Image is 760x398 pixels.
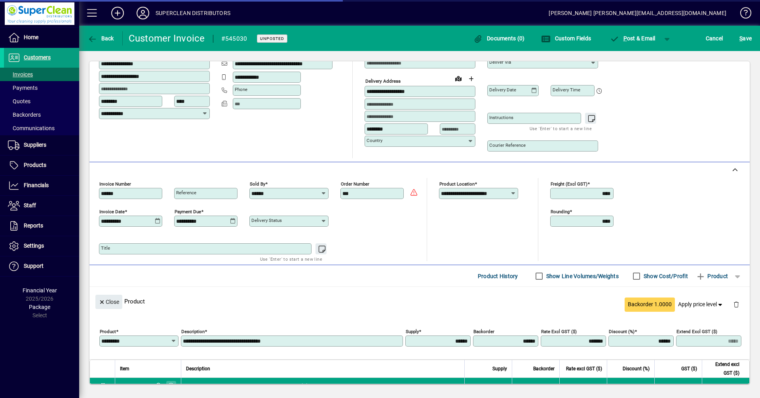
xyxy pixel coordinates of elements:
[4,108,79,121] a: Backorders
[186,364,210,373] span: Description
[681,364,697,373] span: GST ($)
[8,112,41,118] span: Backorders
[478,270,518,282] span: Product History
[553,87,580,93] mat-label: Delivery time
[551,209,570,214] mat-label: Rounding
[99,209,125,214] mat-label: Invoice date
[4,68,79,81] a: Invoices
[89,287,750,316] div: Product
[489,115,513,120] mat-label: Instructions
[541,329,577,334] mat-label: Rate excl GST ($)
[473,35,525,42] span: Documents (0)
[566,364,602,373] span: Rate excl GST ($)
[120,364,129,373] span: Item
[545,272,619,280] label: Show Line Volumes/Weights
[24,182,49,188] span: Financials
[628,300,672,309] span: Backorder 1.0000
[564,382,602,390] div: 86.8500
[489,59,511,65] mat-label: Deliver via
[4,216,79,236] a: Reports
[473,329,494,334] mat-label: Backorder
[696,270,728,282] span: Product
[235,87,247,92] mat-label: Phone
[130,6,156,20] button: Profile
[439,181,475,187] mat-label: Product location
[537,382,555,390] span: 1.0000
[99,296,119,309] span: Close
[153,381,162,390] span: Superclean Distributors
[739,35,743,42] span: S
[341,181,369,187] mat-label: Order number
[707,360,739,377] span: Extend excl GST ($)
[465,72,477,85] button: Choose address
[24,54,51,61] span: Customers
[24,263,44,269] span: Support
[471,31,527,45] button: Documents (0)
[475,269,521,283] button: Product History
[530,124,592,133] mat-hint: Use 'Enter' to start a new line
[539,31,593,45] button: Custom Fields
[549,7,726,19] div: [PERSON_NAME] [PERSON_NAME][EMAIL_ADDRESS][DOMAIN_NAME]
[176,190,196,195] mat-label: Reference
[489,382,507,390] span: 1.0000
[678,300,724,309] span: Apply price level
[642,272,688,280] label: Show Cost/Profit
[93,298,124,305] app-page-header-button: Close
[260,36,284,41] span: Unposted
[489,142,526,148] mat-label: Courier Reference
[129,32,205,45] div: Customer Invoice
[533,364,555,373] span: Backorder
[4,28,79,47] a: Home
[99,181,131,187] mat-label: Invoice number
[175,209,201,214] mat-label: Payment due
[4,95,79,108] a: Quotes
[623,364,650,373] span: Discount (%)
[221,32,247,45] div: #545030
[489,87,516,93] mat-label: Delivery date
[4,155,79,175] a: Products
[706,32,723,45] span: Cancel
[702,378,749,394] td: 86.85
[105,6,130,20] button: Add
[737,31,754,45] button: Save
[100,329,116,334] mat-label: Product
[676,329,717,334] mat-label: Extend excl GST ($)
[260,254,322,263] mat-hint: Use 'Enter' to start a new line
[492,364,507,373] span: Supply
[406,329,419,334] mat-label: Supply
[8,71,33,78] span: Invoices
[4,135,79,155] a: Suppliers
[675,298,727,312] button: Apply price level
[186,382,308,390] span: I MOP XL PRIMOTHANE SQUEEGEE RUBBER (F)
[24,34,38,40] span: Home
[4,121,79,135] a: Communications
[120,382,146,390] div: 72.0099.3
[609,329,635,334] mat-label: Discount (%)
[24,162,46,168] span: Products
[101,245,110,251] mat-label: Title
[8,98,30,104] span: Quotes
[367,138,382,143] mat-label: Country
[24,243,44,249] span: Settings
[610,35,655,42] span: ost & Email
[156,7,230,19] div: SUPERCLEAN DISTRIBUTORS
[8,85,38,91] span: Payments
[250,181,265,187] mat-label: Sold by
[625,298,675,312] button: Backorder 1.0000
[181,329,205,334] mat-label: Description
[4,236,79,256] a: Settings
[607,378,654,394] td: 0.0000
[727,295,746,314] button: Delete
[551,181,587,187] mat-label: Freight (excl GST)
[692,269,732,283] button: Product
[654,378,702,394] td: 13.03
[727,301,746,308] app-page-header-button: Delete
[739,32,752,45] span: ave
[734,2,750,27] a: Knowledge Base
[24,222,43,229] span: Reports
[541,35,591,42] span: Custom Fields
[4,176,79,195] a: Financials
[87,35,114,42] span: Back
[8,125,55,131] span: Communications
[4,81,79,95] a: Payments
